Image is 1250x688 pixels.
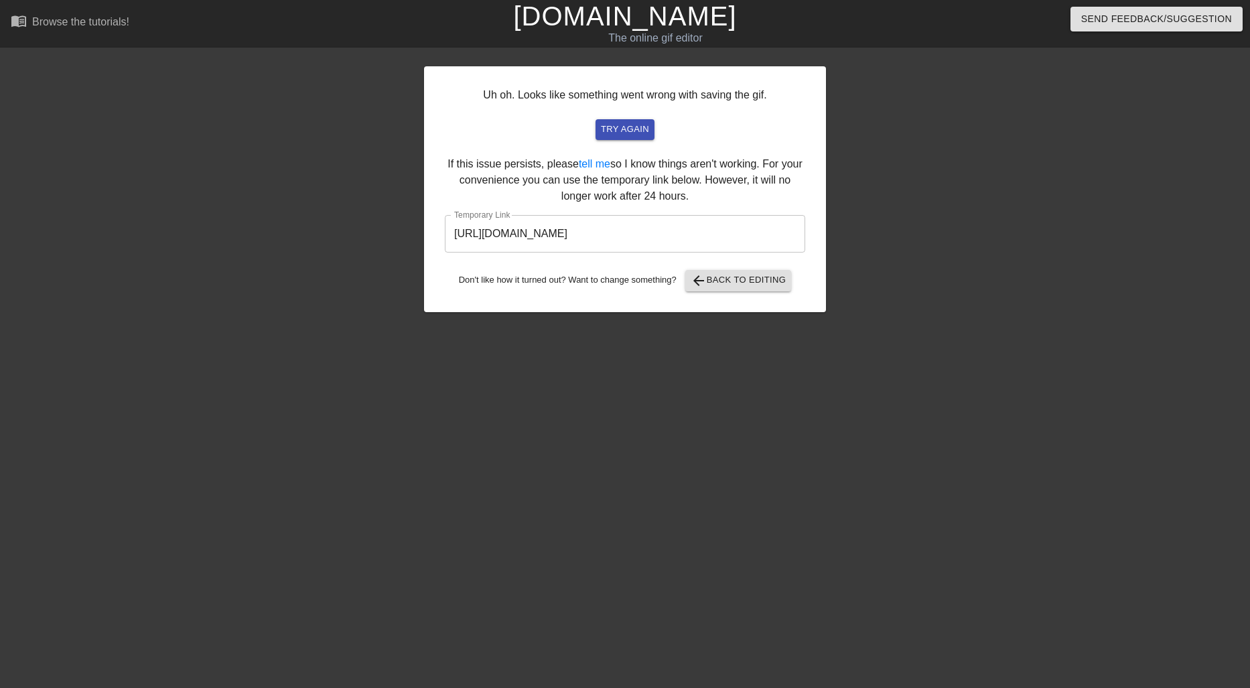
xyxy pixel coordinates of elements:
[691,273,786,289] span: Back to Editing
[1070,7,1243,31] button: Send Feedback/Suggestion
[685,270,792,291] button: Back to Editing
[423,30,888,46] div: The online gif editor
[11,13,129,33] a: Browse the tutorials!
[445,215,805,253] input: bare
[32,16,129,27] div: Browse the tutorials!
[445,270,805,291] div: Don't like how it turned out? Want to change something?
[1081,11,1232,27] span: Send Feedback/Suggestion
[424,66,826,312] div: Uh oh. Looks like something went wrong with saving the gif. If this issue persists, please so I k...
[579,158,610,169] a: tell me
[601,122,649,137] span: try again
[596,119,654,140] button: try again
[11,13,27,29] span: menu_book
[691,273,707,289] span: arrow_back
[513,1,736,31] a: [DOMAIN_NAME]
